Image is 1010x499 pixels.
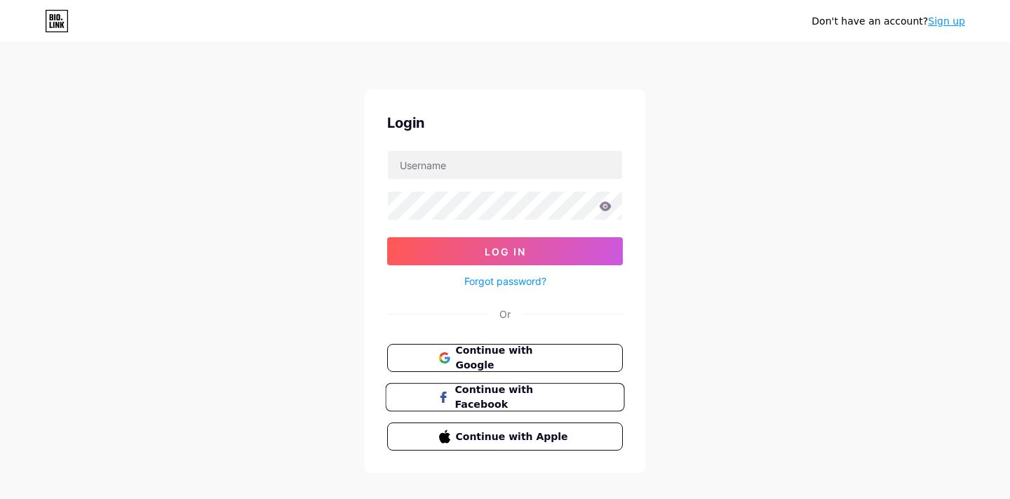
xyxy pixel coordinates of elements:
[387,237,623,265] button: Log In
[387,344,623,372] button: Continue with Google
[499,307,511,321] div: Or
[456,343,572,373] span: Continue with Google
[387,383,623,411] a: Continue with Facebook
[456,430,572,444] span: Continue with Apple
[387,423,623,451] button: Continue with Apple
[387,112,623,133] div: Login
[812,14,965,29] div: Don't have an account?
[385,383,624,412] button: Continue with Facebook
[388,151,622,179] input: Username
[485,246,526,258] span: Log In
[928,15,965,27] a: Sign up
[454,382,572,413] span: Continue with Facebook
[464,274,546,288] a: Forgot password?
